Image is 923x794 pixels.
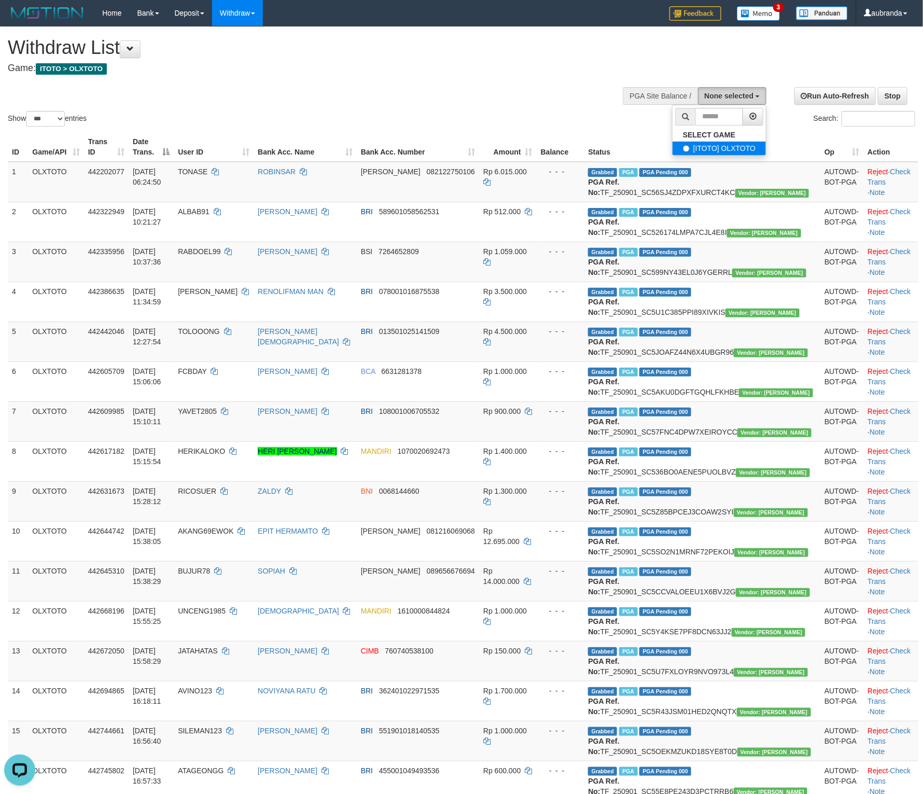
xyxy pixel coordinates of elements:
[868,647,888,655] a: Reject
[133,447,161,466] span: [DATE] 15:15:54
[258,327,339,346] a: [PERSON_NAME][DEMOGRAPHIC_DATA]
[588,328,617,337] span: Grabbed
[398,447,450,455] span: Copy 1070020692473 to clipboard
[639,408,691,416] span: PGA Pending
[588,338,619,356] b: PGA Ref. No:
[868,287,888,296] a: Reject
[820,481,863,521] td: AUTOWD-BOT-PGA
[870,468,885,476] a: Note
[8,242,28,282] td: 3
[8,521,28,561] td: 10
[28,401,83,441] td: OLXTOTO
[734,548,808,557] span: Vendor URL: https://secure5.1velocity.biz
[258,407,317,415] a: [PERSON_NAME]
[361,247,373,256] span: BSI
[541,606,580,616] div: - - -
[639,168,691,177] span: PGA Pending
[868,327,888,336] a: Reject
[870,548,885,556] a: Note
[8,401,28,441] td: 7
[361,367,375,375] span: BCA
[820,132,863,162] th: Op: activate to sort column ascending
[357,132,479,162] th: Bank Acc. Number: activate to sort column ascending
[619,567,637,576] span: Marked by aubandreas
[588,408,617,416] span: Grabbed
[863,601,918,641] td: · ·
[8,361,28,401] td: 6
[868,287,911,306] a: Check Trans
[868,327,911,346] a: Check Trans
[870,508,885,516] a: Note
[541,246,580,257] div: - - -
[8,37,605,58] h1: Withdraw List
[820,162,863,202] td: AUTOWD-BOT-PGA
[619,288,637,297] span: Marked by aubrezazulfa
[584,242,820,282] td: TF_250901_SC599NY43EL0J6YGERRL
[619,448,637,456] span: Marked by aubandrioPGA
[588,378,619,396] b: PGA Ref. No:
[541,406,580,416] div: - - -
[584,561,820,601] td: TF_250901_SC5CCVALOEEU1X6BVJ2G
[28,361,83,401] td: OLXTOTO
[737,428,812,437] span: Vendor URL: https://secure5.1velocity.biz
[133,247,161,266] span: [DATE] 10:37:36
[133,487,161,506] span: [DATE] 15:28:12
[584,521,820,561] td: TF_250901_SC5SO2N1MRNF72PEKOIJ
[8,202,28,242] td: 2
[379,327,440,336] span: Copy 013501025141509 to clipboard
[133,407,161,426] span: [DATE] 15:10:11
[258,607,339,615] a: [DEMOGRAPHIC_DATA]
[88,367,124,375] span: 442605709
[588,497,619,516] b: PGA Ref. No:
[725,309,800,317] span: Vendor URL: https://secure5.1velocity.biz
[619,607,637,616] span: Marked by aubandrioPGA
[483,367,527,375] span: Rp 1.000.000
[361,168,421,176] span: [PERSON_NAME]
[178,207,209,216] span: ALBAB91
[639,248,691,257] span: PGA Pending
[623,87,697,105] div: PGA Site Balance /
[870,388,885,396] a: Note
[820,322,863,361] td: AUTOWD-BOT-PGA
[863,561,918,601] td: · ·
[639,328,691,337] span: PGA Pending
[483,207,521,216] span: Rp 512.000
[639,607,691,616] span: PGA Pending
[8,561,28,601] td: 11
[88,327,124,336] span: 442442046
[28,322,83,361] td: OLXTOTO
[868,727,911,745] a: Check Trans
[254,132,357,162] th: Bank Acc. Name: activate to sort column ascending
[736,468,810,477] span: Vendor URL: https://secure5.1velocity.biz
[28,441,83,481] td: OLXTOTO
[863,441,918,481] td: · ·
[361,207,373,216] span: BRI
[178,367,207,375] span: FCBDAY
[868,447,911,466] a: Check Trans
[588,248,617,257] span: Grabbed
[88,287,124,296] span: 442386635
[870,667,885,676] a: Note
[8,322,28,361] td: 5
[8,601,28,641] td: 12
[588,288,617,297] span: Grabbed
[705,92,754,100] span: None selected
[28,601,83,641] td: OLXTOTO
[868,727,888,735] a: Reject
[868,247,911,266] a: Check Trans
[479,132,537,162] th: Amount: activate to sort column ascending
[133,327,161,346] span: [DATE] 12:27:54
[361,327,373,336] span: BRI
[868,567,911,586] a: Check Trans
[258,647,317,655] a: [PERSON_NAME]
[870,588,885,596] a: Note
[584,481,820,521] td: TF_250901_SC5Z85BPCEJ3COAW2SYI
[878,87,907,105] a: Stop
[870,268,885,276] a: Note
[820,242,863,282] td: AUTOWD-BOT-PGA
[732,269,806,277] span: Vendor URL: https://secure5.1velocity.biz
[639,487,691,496] span: PGA Pending
[178,607,226,615] span: UNCENG1985
[258,767,317,775] a: [PERSON_NAME]
[820,521,863,561] td: AUTOWD-BOT-PGA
